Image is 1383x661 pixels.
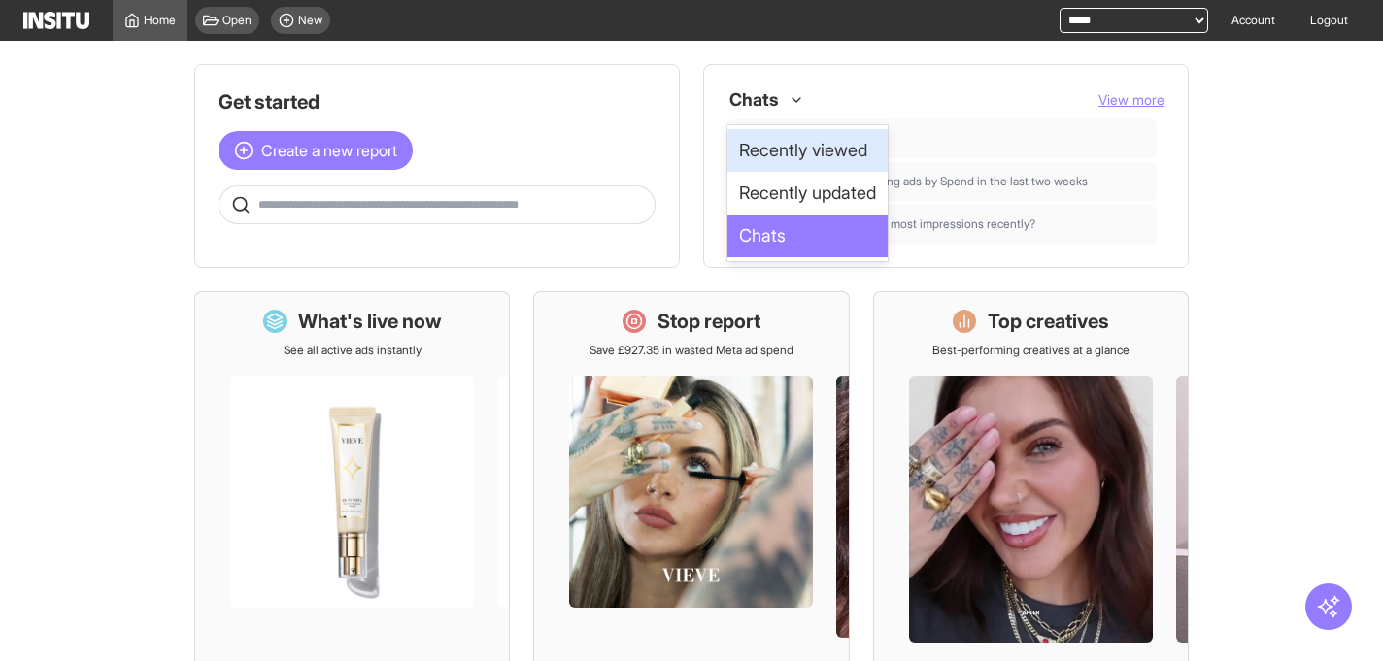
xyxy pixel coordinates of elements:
[1098,90,1164,110] button: View more
[144,13,176,28] span: Home
[932,343,1130,358] p: Best-performing creatives at a glance
[261,139,397,162] span: Create a new report
[658,308,760,335] h1: Stop report
[1098,91,1164,108] span: View more
[770,131,1149,147] span: CTR and Spend
[219,88,656,116] h1: Get started
[770,216,1035,232] span: Which placements got most impressions recently?
[739,137,867,164] span: Recently viewed
[23,12,89,29] img: Logo
[770,216,1149,232] span: Which placements got most impressions recently?
[770,174,1088,189] span: Show me top performing ads by Spend in the last two weeks
[590,343,793,358] p: Save £927.35 in wasted Meta ad spend
[219,131,413,170] button: Create a new report
[739,222,786,249] span: Chats
[222,13,252,28] span: Open
[770,174,1149,189] span: Show me top performing ads by Spend in the last two weeks
[298,308,442,335] h1: What's live now
[284,343,422,358] p: See all active ads instantly
[739,180,876,207] span: Recently updated
[298,13,322,28] span: New
[988,308,1109,335] h1: Top creatives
